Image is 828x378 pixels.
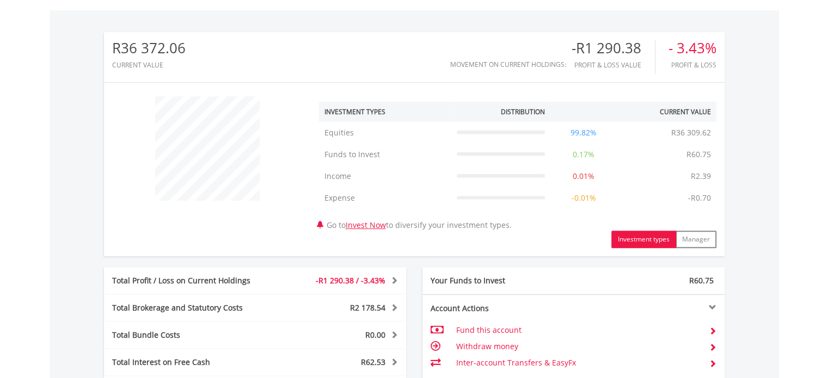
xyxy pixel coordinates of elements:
td: R60.75 [681,144,716,165]
div: Profit & Loss Value [572,61,655,69]
div: Total Interest on Free Cash [104,357,280,368]
td: R36 309.62 [666,122,716,144]
div: Total Brokerage and Statutory Costs [104,302,280,313]
span: R0.00 [365,330,385,340]
div: - 3.43% [668,40,716,56]
div: Go to to diversify your investment types. [311,91,725,248]
div: CURRENT VALUE [112,61,186,69]
button: Manager [676,231,716,248]
td: -R0.70 [683,187,716,209]
th: Current Value [617,102,716,122]
td: Income [319,165,451,187]
div: Distribution [501,107,545,116]
div: R36 372.06 [112,40,186,56]
span: R60.75 [689,275,714,286]
div: Account Actions [422,303,574,314]
td: 0.17% [550,144,617,165]
span: R2 178.54 [350,302,385,313]
div: Total Profit / Loss on Current Holdings [104,275,280,286]
td: Funds to Invest [319,144,451,165]
td: Equities [319,122,451,144]
div: Your Funds to Invest [422,275,574,286]
div: Profit & Loss [668,61,716,69]
div: Total Bundle Costs [104,330,280,340]
span: -R1 290.38 / -3.43% [316,275,385,286]
td: R2.39 [685,165,716,187]
button: Investment types [611,231,676,248]
td: -0.01% [550,187,617,209]
td: Expense [319,187,451,209]
td: 0.01% [550,165,617,187]
td: Fund this account [456,322,700,338]
th: Investment Types [319,102,451,122]
td: 99.82% [550,122,617,144]
span: R62.53 [361,357,385,367]
td: Withdraw money [456,338,700,355]
td: Inter-account Transfers & EasyFx [456,355,700,371]
div: -R1 290.38 [572,40,655,56]
a: Invest Now [346,220,386,230]
div: Movement on Current Holdings: [450,61,566,68]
